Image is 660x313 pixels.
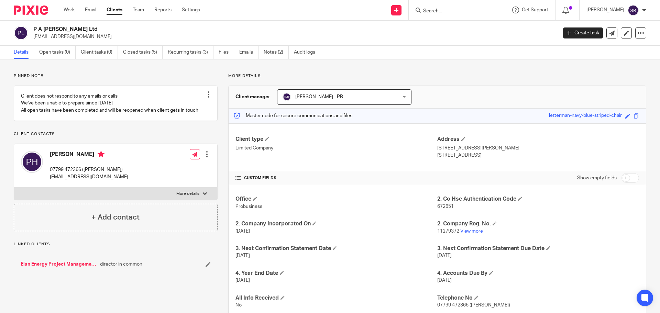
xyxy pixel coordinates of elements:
[219,46,234,59] a: Files
[64,7,75,13] a: Work
[85,7,96,13] a: Email
[91,212,140,223] h4: + Add contact
[235,195,437,203] h4: Office
[235,229,250,234] span: [DATE]
[176,191,199,197] p: More details
[235,204,262,209] span: Probusiness
[234,112,352,119] p: Master code for secure communications and files
[522,8,548,12] span: Get Support
[133,7,144,13] a: Team
[107,7,122,13] a: Clients
[437,204,454,209] span: 672651
[235,294,437,302] h4: All Info Received
[235,175,437,181] h4: CUSTOM FIELDS
[21,151,43,173] img: svg%3E
[264,46,289,59] a: Notes (2)
[123,46,163,59] a: Closed tasks (5)
[437,245,639,252] h4: 3. Next Confirmation Statement Due Date
[182,7,200,13] a: Settings
[50,166,128,173] p: 07799 472366 ([PERSON_NAME])
[437,278,452,283] span: [DATE]
[563,27,603,38] a: Create task
[100,261,142,268] span: director in common
[235,303,242,308] span: No
[437,136,639,143] h4: Address
[295,94,343,99] span: [PERSON_NAME] - PB
[14,5,48,15] img: Pixie
[14,73,218,79] p: Pinned note
[235,145,437,152] p: Limited Company
[586,7,624,13] p: [PERSON_NAME]
[235,253,250,258] span: [DATE]
[283,93,291,101] img: svg%3E
[50,174,128,180] p: [EMAIL_ADDRESS][DOMAIN_NAME]
[437,229,459,234] span: 11279372
[437,152,639,159] p: [STREET_ADDRESS]
[235,93,270,100] h3: Client manager
[239,46,258,59] a: Emails
[437,270,639,277] h4: 4. Accounts Due By
[98,151,104,158] i: Primary
[437,294,639,302] h4: Telephone No
[460,229,483,234] a: View more
[14,131,218,137] p: Client contacts
[228,73,646,79] p: More details
[437,220,639,227] h4: 2. Company Reg. No.
[81,46,118,59] a: Client tasks (0)
[39,46,76,59] a: Open tasks (0)
[50,151,128,159] h4: [PERSON_NAME]
[437,195,639,203] h4: 2. Co Hse Authentication Code
[628,5,639,16] img: svg%3E
[235,136,437,143] h4: Client type
[294,46,320,59] a: Audit logs
[33,26,449,33] h2: P A [PERSON_NAME] Ltd
[437,253,452,258] span: [DATE]
[154,7,172,13] a: Reports
[168,46,213,59] a: Recurring tasks (3)
[235,220,437,227] h4: 2. Company Incorporated On
[577,175,617,181] label: Show empty fields
[437,303,510,308] span: 07799 472366 ([PERSON_NAME])
[21,261,97,268] a: Elan Energy Project Management Ltd
[14,242,218,247] p: Linked clients
[437,145,639,152] p: [STREET_ADDRESS][PERSON_NAME]
[14,46,34,59] a: Details
[235,270,437,277] h4: 4. Year End Date
[235,245,437,252] h4: 3. Next Confirmation Statement Date
[549,112,622,120] div: letterman-navy-blue-striped-chair
[14,26,28,40] img: svg%3E
[235,278,250,283] span: [DATE]
[422,8,484,14] input: Search
[33,33,553,40] p: [EMAIL_ADDRESS][DOMAIN_NAME]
